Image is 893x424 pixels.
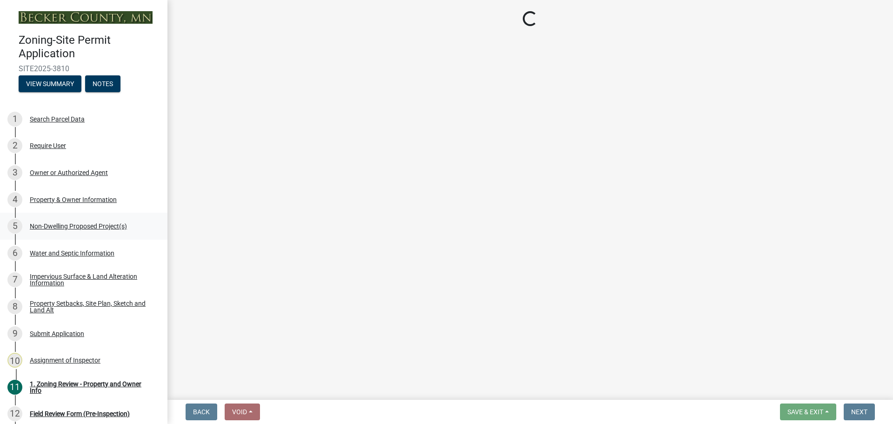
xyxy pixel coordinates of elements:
[30,250,114,256] div: Water and Septic Information
[30,357,100,363] div: Assignment of Inspector
[7,112,22,127] div: 1
[232,408,247,416] span: Void
[19,34,160,61] h4: Zoning-Site Permit Application
[85,75,120,92] button: Notes
[7,192,22,207] div: 4
[7,380,22,395] div: 11
[30,142,66,149] div: Require User
[7,138,22,153] div: 2
[787,408,823,416] span: Save & Exit
[7,326,22,341] div: 9
[19,75,81,92] button: View Summary
[7,353,22,368] div: 10
[186,404,217,420] button: Back
[30,381,153,394] div: 1. Zoning Review - Property and Owner Info
[7,299,22,314] div: 8
[225,404,260,420] button: Void
[7,406,22,421] div: 12
[851,408,867,416] span: Next
[19,81,81,88] wm-modal-confirm: Summary
[7,272,22,287] div: 7
[30,169,108,176] div: Owner or Authorized Agent
[30,223,127,229] div: Non-Dwelling Proposed Project(s)
[30,273,153,286] div: Impervious Surface & Land Alteration Information
[844,404,875,420] button: Next
[193,408,210,416] span: Back
[85,81,120,88] wm-modal-confirm: Notes
[30,411,130,417] div: Field Review Form (Pre-Inspection)
[7,246,22,261] div: 6
[780,404,836,420] button: Save & Exit
[30,196,117,203] div: Property & Owner Information
[7,165,22,180] div: 3
[30,330,84,337] div: Submit Application
[30,300,153,313] div: Property Setbacks, Site Plan, Sketch and Land Alt
[30,116,85,122] div: Search Parcel Data
[7,219,22,234] div: 5
[19,11,153,24] img: Becker County, Minnesota
[19,64,149,73] span: SITE2025-3810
